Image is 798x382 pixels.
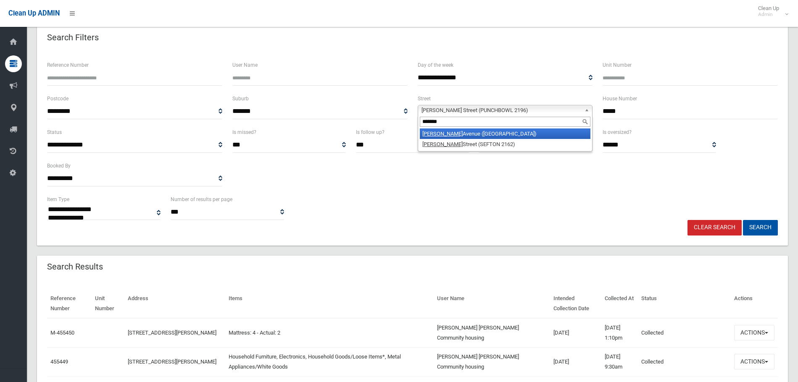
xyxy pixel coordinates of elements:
[171,195,232,204] label: Number of results per page
[601,347,638,376] td: [DATE] 9:30am
[232,60,258,70] label: User Name
[754,5,787,18] span: Clean Up
[434,347,550,376] td: [PERSON_NAME] [PERSON_NAME] Community housing
[601,318,638,348] td: [DATE] 1:10pm
[603,128,632,137] label: Is oversized?
[601,289,638,318] th: Collected At
[47,94,68,103] label: Postcode
[128,358,216,365] a: [STREET_ADDRESS][PERSON_NAME]
[50,330,74,336] a: M-455450
[434,289,550,318] th: User Name
[418,94,431,103] label: Street
[743,220,778,235] button: Search
[47,128,62,137] label: Status
[550,289,601,318] th: Intended Collection Date
[603,94,637,103] label: House Number
[356,128,385,137] label: Is follow up?
[47,60,89,70] label: Reference Number
[687,220,742,235] a: Clear Search
[47,161,71,170] label: Booked By
[603,60,632,70] label: Unit Number
[37,259,113,275] header: Search Results
[47,289,92,318] th: Reference Number
[758,11,779,18] small: Admin
[734,354,774,369] button: Actions
[421,105,582,115] span: [PERSON_NAME] Street (PUNCHBOWL 2196)
[47,195,69,204] label: Item Type
[92,289,124,318] th: Unit Number
[8,9,60,17] span: Clean Up ADMIN
[50,358,68,365] a: 455449
[124,289,225,318] th: Address
[128,330,216,336] a: [STREET_ADDRESS][PERSON_NAME]
[422,141,463,147] em: [PERSON_NAME]
[420,128,591,139] li: Avenue ([GEOGRAPHIC_DATA])
[232,94,249,103] label: Suburb
[734,325,774,340] button: Actions
[225,289,434,318] th: Items
[638,318,731,348] td: Collected
[434,318,550,348] td: [PERSON_NAME] [PERSON_NAME] Community housing
[225,318,434,348] td: Mattress: 4 - Actual: 2
[422,131,463,137] em: [PERSON_NAME]
[731,289,778,318] th: Actions
[638,289,731,318] th: Status
[638,347,731,376] td: Collected
[232,128,256,137] label: Is missed?
[37,29,109,46] header: Search Filters
[418,60,453,70] label: Day of the week
[550,347,601,376] td: [DATE]
[550,318,601,348] td: [DATE]
[225,347,434,376] td: Household Furniture, Electronics, Household Goods/Loose Items*, Metal Appliances/White Goods
[420,139,591,149] li: Street (SEFTON 2162)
